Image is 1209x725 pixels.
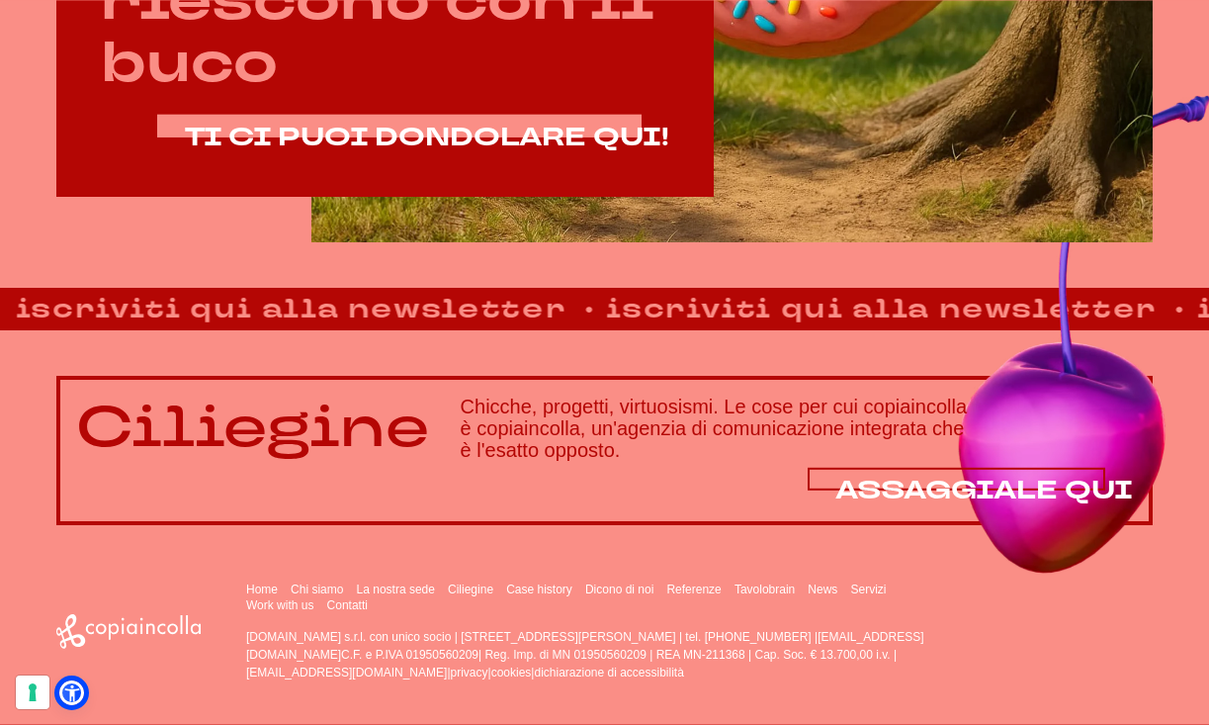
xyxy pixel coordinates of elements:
[451,666,488,680] a: privacy
[448,583,493,596] a: Ciliegine
[734,583,795,596] a: Tavolobrain
[59,680,84,705] a: Open Accessibility Menu
[835,473,1133,507] span: ASSAGGIALE QUI
[835,477,1133,505] a: ASSAGGIALE QUI
[185,120,669,154] span: TI CI PUOI DONDOLARE QUI!
[850,583,886,596] a: Servizi
[585,583,653,596] a: Dicono di noi
[491,666,532,680] a: cookies
[291,583,343,596] a: Chi siamo
[246,666,447,680] a: [EMAIL_ADDRESS][DOMAIN_NAME]
[506,583,572,596] a: Case history
[246,583,278,596] a: Home
[357,583,435,596] a: La nostra sede
[535,290,1118,329] strong: iscriviti qui alla newsletter
[327,598,368,612] a: Contatti
[76,397,429,459] p: Ciliegine
[246,598,313,612] a: Work with us
[246,628,972,681] p: [DOMAIN_NAME] s.r.l. con unico socio | [STREET_ADDRESS][PERSON_NAME] | tel. [PHONE_NUMBER] | C.F....
[185,124,669,152] a: TI CI PUOI DONDOLARE QUI!
[16,676,49,709] button: Le tue preferenze relative al consenso per le tecnologie di tracciamento
[461,396,1134,461] h3: Chicche, progetti, virtuosismi. Le cose per cui copiaincolla è copiaincolla, un'agenzia di comuni...
[534,666,683,680] a: dichiarazione di accessibilità
[808,583,837,596] a: News
[666,583,721,596] a: Referenze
